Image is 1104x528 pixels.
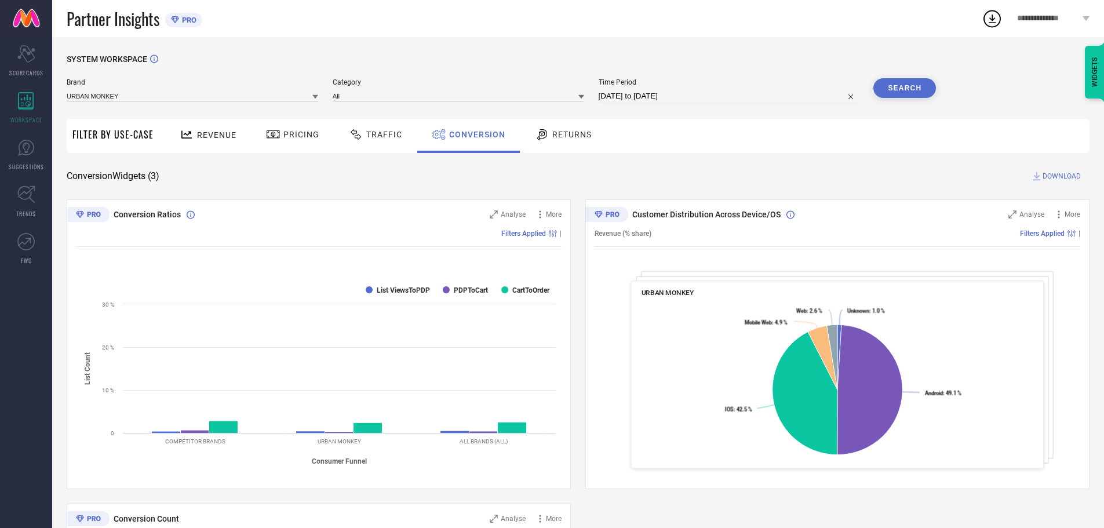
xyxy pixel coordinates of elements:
[21,256,32,265] span: FWD
[585,207,628,224] div: Premium
[460,438,508,445] text: ALL BRANDS (ALL)
[982,8,1003,29] div: Open download list
[102,301,114,308] text: 30 %
[10,115,42,124] span: WORKSPACE
[599,78,859,86] span: Time Period
[1008,210,1016,219] svg: Zoom
[632,210,781,219] span: Customer Distribution Across Device/OS
[599,89,859,103] input: Select time period
[501,210,526,219] span: Analyse
[873,78,936,98] button: Search
[924,390,942,396] tspan: Android
[560,230,562,238] span: |
[724,406,733,413] tspan: IOS
[283,130,319,139] span: Pricing
[165,438,225,445] text: COMPETITOR BRANDS
[512,286,550,294] text: CartToOrder
[83,352,92,385] tspan: List Count
[9,68,43,77] span: SCORECARDS
[333,78,584,86] span: Category
[1065,210,1080,219] span: More
[546,210,562,219] span: More
[67,207,110,224] div: Premium
[501,515,526,523] span: Analyse
[114,210,181,219] span: Conversion Ratios
[595,230,651,238] span: Revenue (% share)
[111,430,114,436] text: 0
[449,130,505,139] span: Conversion
[490,210,498,219] svg: Zoom
[179,16,196,24] span: PRO
[796,308,822,314] text: : 2.6 %
[501,230,546,238] span: Filters Applied
[114,514,179,523] span: Conversion Count
[102,344,114,351] text: 20 %
[318,438,361,445] text: URBAN MONKEY
[67,54,147,64] span: SYSTEM WORKSPACE
[724,406,752,413] text: : 42.5 %
[102,387,114,394] text: 10 %
[490,515,498,523] svg: Zoom
[847,308,885,314] text: : 1.0 %
[744,319,787,325] text: : 4.9 %
[377,286,430,294] text: List ViewsToPDP
[847,308,869,314] tspan: Unknown
[67,170,159,182] span: Conversion Widgets ( 3 )
[366,130,402,139] span: Traffic
[9,162,44,171] span: SUGGESTIONS
[1019,210,1044,219] span: Analyse
[312,457,367,465] tspan: Consumer Funnel
[642,289,694,297] span: URBAN MONKEY
[1043,170,1081,182] span: DOWNLOAD
[67,78,318,86] span: Brand
[67,7,159,31] span: Partner Insights
[454,286,488,294] text: PDPToCart
[16,209,36,218] span: TRENDS
[1020,230,1065,238] span: Filters Applied
[197,130,236,140] span: Revenue
[744,319,771,325] tspan: Mobile Web
[924,390,961,396] text: : 49.1 %
[796,308,807,314] tspan: Web
[72,128,154,141] span: Filter By Use-Case
[546,515,562,523] span: More
[1079,230,1080,238] span: |
[552,130,592,139] span: Returns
